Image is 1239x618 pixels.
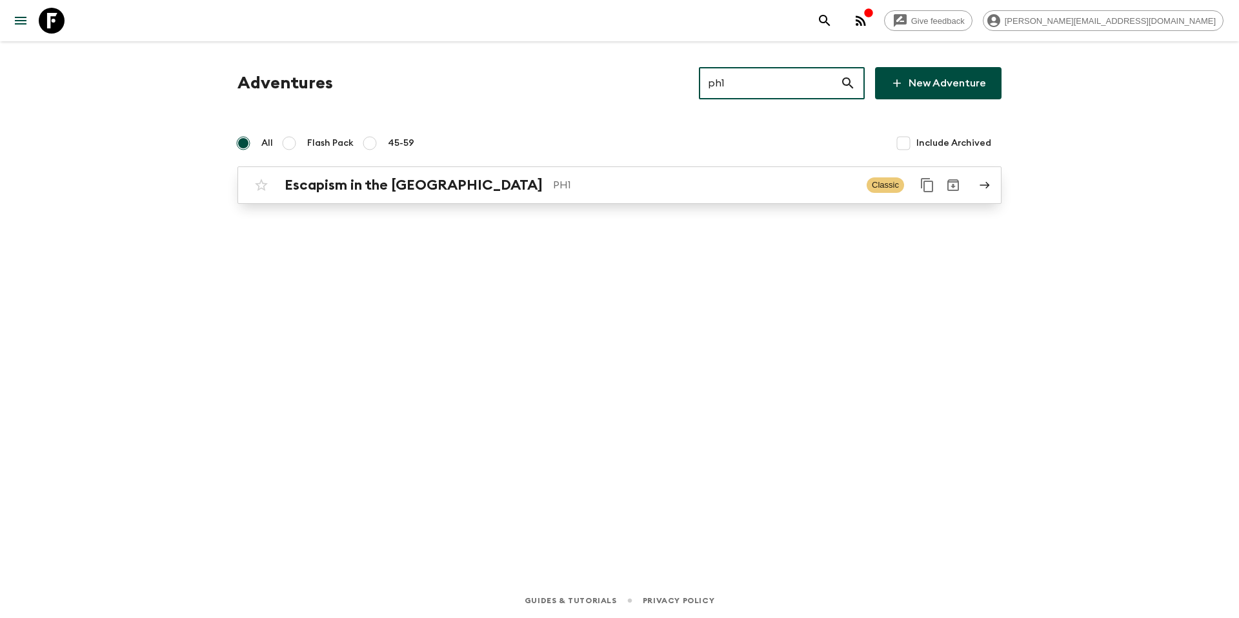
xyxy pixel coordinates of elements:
button: Archive [940,172,966,198]
span: Give feedback [904,16,972,26]
h1: Adventures [237,70,333,96]
a: Privacy Policy [643,593,714,608]
input: e.g. AR1, Argentina [699,65,840,101]
button: Duplicate for 45-59 [914,172,940,198]
a: Give feedback [884,10,972,31]
div: [PERSON_NAME][EMAIL_ADDRESS][DOMAIN_NAME] [983,10,1224,31]
span: 45-59 [388,137,414,150]
span: Classic [867,177,904,193]
button: search adventures [812,8,838,34]
a: Guides & Tutorials [525,593,617,608]
span: Include Archived [916,137,991,150]
a: Escapism in the [GEOGRAPHIC_DATA]PH1ClassicDuplicate for 45-59Archive [237,166,1002,204]
span: All [261,137,273,150]
h2: Escapism in the [GEOGRAPHIC_DATA] [285,177,543,194]
span: Flash Pack [307,137,354,150]
a: New Adventure [875,67,1002,99]
p: PH1 [553,177,856,193]
span: [PERSON_NAME][EMAIL_ADDRESS][DOMAIN_NAME] [998,16,1223,26]
button: menu [8,8,34,34]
